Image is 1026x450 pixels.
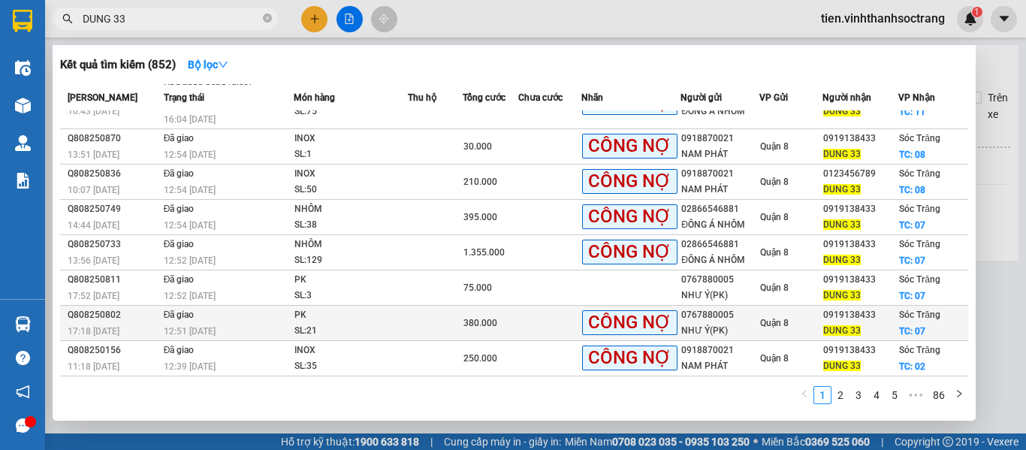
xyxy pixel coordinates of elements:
div: 02866546881 [681,237,759,252]
button: right [950,386,968,404]
span: DUNG 33 [823,290,861,301]
span: 12:54 [DATE] [164,220,216,231]
span: TC: 07 [899,291,925,301]
div: 0919138433 [823,307,898,323]
div: 0918870021 [681,343,759,358]
span: TC: 07 [899,220,925,231]
span: Sóc Trăng [899,204,940,214]
span: CÔNG NỢ [582,346,677,370]
span: 10:07 [DATE] [68,185,119,195]
span: question-circle [16,351,30,365]
span: CÔNG NỢ [582,204,677,229]
div: SL: 38 [294,217,407,234]
span: down [218,59,228,70]
span: Người gửi [680,92,722,103]
span: Đã giao [164,168,195,179]
span: 210.000 [463,177,497,187]
span: Đã giao [164,274,195,285]
span: 13:51 [DATE] [68,149,119,160]
div: NAM PHÁT [681,146,759,162]
button: Bộ lọcdown [176,53,240,77]
span: 380.000 [463,318,497,328]
strong: Bộ lọc [188,59,228,71]
img: logo-vxr [13,10,32,32]
img: warehouse-icon [15,316,31,332]
li: Next 5 Pages [904,386,928,404]
a: 5 [886,387,903,403]
span: CÔNG NỢ [582,310,677,335]
div: ĐÔNG Á NHÔM [681,252,759,268]
div: SL: 3 [294,288,407,304]
span: 17:52 [DATE] [68,291,119,301]
span: 395.000 [463,212,497,222]
div: 0919138433 [823,201,898,217]
li: Previous Page [795,386,813,404]
span: DUNG 33 [823,106,861,116]
span: message [16,418,30,433]
h3: Kết quả tìm kiếm ( 852 ) [60,57,176,73]
span: 75.000 [463,282,492,293]
span: CÔNG NỢ [582,240,677,264]
span: Quận 8 [760,177,789,187]
span: close-circle [263,12,272,26]
div: SL: 21 [294,323,407,340]
div: NHƯ Ý(PK) [681,288,759,304]
span: Đã giao [164,345,195,355]
div: 0919138433 [823,272,898,288]
div: NAM PHÁT [681,358,759,374]
span: 12:52 [DATE] [164,291,216,301]
span: Quận 8 [760,212,789,222]
span: Sóc Trăng [899,133,940,143]
span: Trạng thái [164,92,204,103]
span: CÔNG NỢ [582,169,677,194]
span: DUNG 33 [823,219,861,230]
li: 4 [868,386,886,404]
div: ĐÔNG Á NHÔM [681,104,759,119]
span: 16:04 [DATE] [164,114,216,125]
span: TC: 02 [899,361,925,372]
span: Sóc Trăng [899,310,940,320]
span: Sóc Trăng [899,345,940,355]
span: 11:18 [DATE] [68,361,119,372]
div: SL: 35 [294,358,407,375]
span: DUNG 33 [823,255,861,265]
div: Q808250811 [68,272,159,288]
span: 12:52 [DATE] [164,255,216,266]
div: 0919138433 [823,343,898,358]
div: NHÔM [294,201,407,218]
div: 0919138433 [823,237,898,252]
div: Q808250156 [68,343,159,358]
span: 12:51 [DATE] [164,326,216,337]
span: 12:54 [DATE] [164,149,216,160]
div: Q808250802 [68,307,159,323]
span: Nhãn [581,92,603,103]
div: 02866546881 [681,201,759,217]
li: 86 [928,386,950,404]
li: 3 [849,386,868,404]
span: [PERSON_NAME] [68,92,137,103]
span: Quận 8 [760,353,789,364]
span: Quận 8 [760,318,789,328]
li: Next Page [950,386,968,404]
span: Quận 8 [760,247,789,258]
div: SL: 1 [294,146,407,163]
div: PK [294,307,407,324]
span: TC: 07 [899,255,925,266]
span: DUNG 33 [823,361,861,371]
div: 0123456789 [823,166,898,182]
span: 12:54 [DATE] [164,185,216,195]
div: INOX [294,343,407,359]
button: left [795,386,813,404]
div: NAM PHÁT [681,182,759,198]
li: 5 [886,386,904,404]
div: NHÔM [294,237,407,253]
span: right [955,389,964,398]
div: SL: 50 [294,182,407,198]
div: 0918870021 [681,131,759,146]
span: 12:39 [DATE] [164,361,216,372]
span: Thu hộ [408,92,436,103]
span: Sóc Trăng [899,168,940,179]
span: 13:56 [DATE] [68,255,119,266]
span: TC: 08 [899,185,925,195]
span: search [62,14,73,24]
